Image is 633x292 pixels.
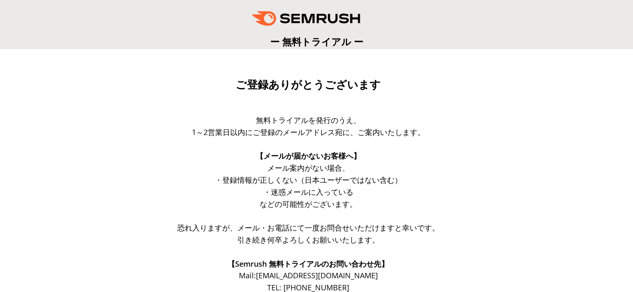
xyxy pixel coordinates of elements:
span: 【Semrush 無料トライアルのお問い合わせ先】 [228,259,389,269]
span: などの可能性がございます。 [260,199,357,209]
span: ー 無料トライアル ー [270,35,363,48]
span: Mail: [EMAIL_ADDRESS][DOMAIN_NAME] [239,270,378,280]
span: ご登録ありがとうございます [236,79,381,91]
span: 1～2営業日以内にご登録のメールアドレス宛に、ご案内いたします。 [192,127,425,137]
span: ・登録情報が正しくない（日本ユーザーではない含む） [215,175,402,185]
span: 恐れ入りますが、メール・お電話にて一度お問合せいただけますと幸いです。 [177,223,439,233]
span: メール案内がない場合、 [267,163,350,173]
span: 【メールが届かないお客様へ】 [256,151,361,161]
span: ・迷惑メールに入っている [263,187,353,197]
span: 無料トライアルを発行のうえ、 [256,115,361,125]
span: 引き続き何卒よろしくお願いいたします。 [237,235,380,245]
